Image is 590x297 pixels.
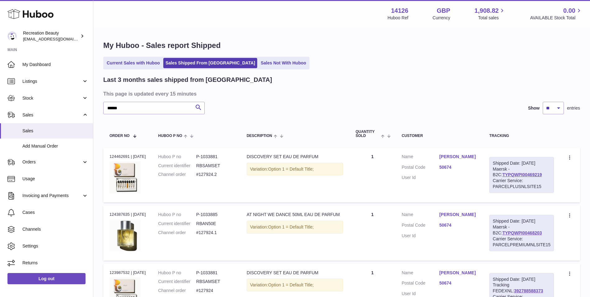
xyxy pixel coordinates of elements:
[439,164,477,170] a: 50674
[22,159,82,165] span: Orders
[109,270,146,276] div: 123987532 | [DATE]
[402,222,439,230] dt: Postal Code
[268,224,314,229] span: Option 1 = Default Title;
[475,7,499,15] span: 1,908.82
[402,233,439,239] dt: User Id
[7,273,86,284] a: Log out
[22,193,82,199] span: Invoicing and Payments
[528,105,540,111] label: Show
[475,7,506,21] a: 1,908.82 Total sales
[196,221,234,227] dd: RBAN50E
[349,148,395,202] td: 1
[196,154,234,160] dd: P-1033881
[402,291,439,297] dt: User Id
[196,172,234,177] dd: #127924.2
[247,154,343,160] div: DISCOVERY SET EAU DE PARFUM
[402,154,439,161] dt: Name
[514,288,543,293] a: 392788588373
[493,218,551,224] div: Shipped Date: [DATE]
[247,212,343,218] div: AT NIGHT WE DANCE 50ML EAU DE PARFUM
[439,270,477,276] a: [PERSON_NAME]
[109,154,146,159] div: 124462691 | [DATE]
[493,178,551,190] div: Carrier Service: PARCELPLUSNLSITE15
[196,279,234,285] dd: RBSAMSET
[163,58,257,68] a: Sales Shipped From [GEOGRAPHIC_DATA]
[7,31,17,41] img: customercare@recreationbeauty.com
[158,288,196,294] dt: Channel order
[563,7,575,15] span: 0.00
[349,205,395,260] td: 1
[493,236,551,248] div: Carrier Service: PARCELPREMIUMNLSITE15
[402,175,439,181] dt: User Id
[433,15,450,21] div: Currency
[109,219,141,252] img: AtNightWeDance50mledp.jpg
[247,270,343,276] div: DISCOVERY SET EAU DE PARFUM
[109,212,146,217] div: 124387635 | [DATE]
[247,163,343,176] div: Variation:
[437,7,450,15] strong: GBP
[109,161,141,193] img: ANWD_12ML.jpg
[22,128,88,134] span: Sales
[23,36,91,41] span: [EMAIL_ADDRESS][DOMAIN_NAME]
[530,15,583,21] span: AVAILABLE Stock Total
[268,167,314,172] span: Option 1 = Default Title;
[502,230,542,235] a: TYPQWPI00468203
[109,134,130,138] span: Order No
[22,176,88,182] span: Usage
[196,212,234,218] dd: P-1033885
[247,134,272,138] span: Description
[402,134,477,138] div: Customer
[22,243,88,249] span: Settings
[158,172,196,177] dt: Channel order
[158,279,196,285] dt: Current identifier
[402,212,439,219] dt: Name
[478,15,506,21] span: Total sales
[489,157,554,193] div: Maersk - B2C:
[268,282,314,287] span: Option 1 = Default Title;
[22,62,88,68] span: My Dashboard
[22,210,88,215] span: Cases
[530,7,583,21] a: 0.00 AVAILABLE Stock Total
[158,230,196,236] dt: Channel order
[502,172,542,177] a: TYPQWPI00469219
[258,58,308,68] a: Sales Not With Huboo
[103,76,272,84] h2: Last 3 months sales shipped from [GEOGRAPHIC_DATA]
[196,270,234,276] dd: P-1033881
[103,40,580,50] h1: My Huboo - Sales report Shipped
[22,143,88,149] span: Add Manual Order
[196,288,234,294] dd: #127924
[22,226,88,232] span: Channels
[158,270,196,276] dt: Huboo P no
[402,280,439,288] dt: Postal Code
[493,160,551,166] div: Shipped Date: [DATE]
[22,260,88,266] span: Returns
[567,105,580,111] span: entries
[158,154,196,160] dt: Huboo P no
[23,30,79,42] div: Recreation Beauty
[439,280,477,286] a: 50674
[22,112,82,118] span: Sales
[22,78,82,84] span: Listings
[489,215,554,251] div: Maersk - B2C:
[158,134,182,138] span: Huboo P no
[355,130,379,138] span: Quantity Sold
[439,154,477,160] a: [PERSON_NAME]
[439,222,477,228] a: 50674
[158,212,196,218] dt: Huboo P no
[103,90,578,97] h3: This page is updated every 15 minutes
[158,221,196,227] dt: Current identifier
[391,7,408,15] strong: 14126
[247,279,343,291] div: Variation:
[105,58,162,68] a: Current Sales with Huboo
[439,212,477,218] a: [PERSON_NAME]
[196,163,234,169] dd: RBSAMSET
[22,95,82,101] span: Stock
[388,15,408,21] div: Huboo Ref
[158,163,196,169] dt: Current identifier
[402,164,439,172] dt: Postal Code
[493,276,551,282] div: Shipped Date: [DATE]
[247,221,343,233] div: Variation:
[196,230,234,236] dd: #127924.1
[489,134,554,138] div: Tracking
[402,270,439,277] dt: Name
